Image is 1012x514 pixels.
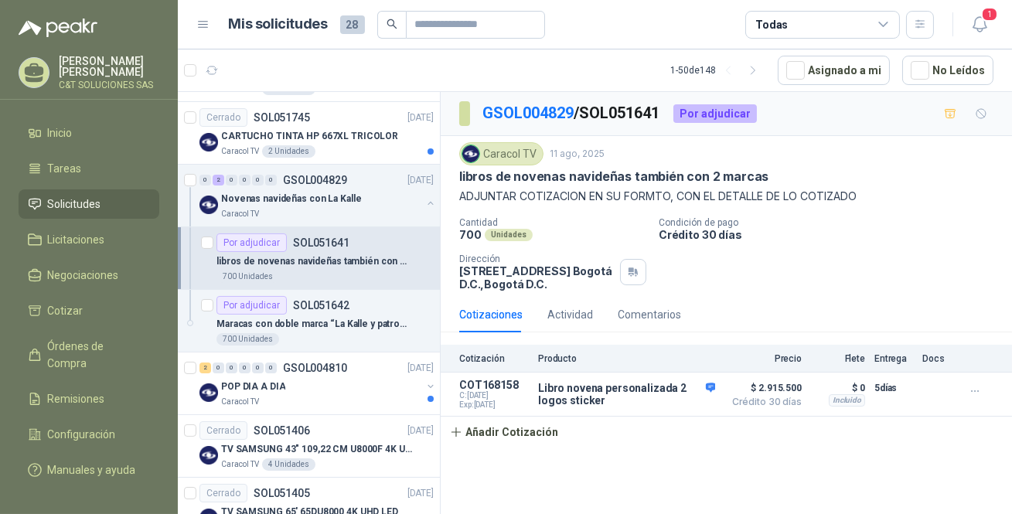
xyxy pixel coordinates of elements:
div: Por adjudicar [216,233,287,252]
p: [DATE] [407,486,434,501]
span: Órdenes de Compra [48,338,145,372]
span: $ 2.915.500 [724,379,802,397]
p: SOL051405 [254,488,310,499]
div: 1 - 50 de 148 [670,58,765,83]
div: 0 [265,363,277,373]
a: 2 0 0 0 0 0 GSOL004810[DATE] Company LogoPOP DIA A DIACaracol TV [199,359,437,408]
img: Company Logo [199,196,218,214]
button: 1 [966,11,993,39]
p: Caracol TV [221,208,259,220]
div: Actividad [547,306,593,323]
p: SOL051641 [293,237,349,248]
div: 2 [213,175,224,186]
div: Cerrado [199,421,247,440]
a: Configuración [19,420,159,449]
span: Inicio [48,124,73,141]
span: Crédito 30 días [724,397,802,407]
p: Condición de pago [659,217,1006,228]
span: Exp: [DATE] [459,400,529,410]
a: CerradoSOL051406[DATE] Company LogoTV SAMSUNG 43" 109,22 CM U8000F 4K UHDCaracol TV4 Unidades [178,415,440,478]
p: Dirección [459,254,614,264]
p: POP DIA A DIA [221,380,285,394]
button: Añadir Cotización [441,417,567,448]
div: 0 [239,363,250,373]
span: Configuración [48,426,116,443]
button: No Leídos [902,56,993,85]
a: Manuales y ayuda [19,455,159,485]
p: COT168158 [459,379,529,391]
p: Caracol TV [221,396,259,408]
a: CerradoSOL051745[DATE] Company LogoCARTUCHO TINTA HP 667XL TRICOLORCaracol TV2 Unidades [178,102,440,165]
p: ADJUNTAR COTIZACION EN SU FORMTO, CON EL DETALLE DE LO COTIZADO [459,188,993,205]
p: Cantidad [459,217,646,228]
a: Por adjudicarSOL051641libros de novenas navideñas también con 2 marcas700 Unidades [178,227,440,290]
span: Manuales y ayuda [48,461,136,478]
p: Caracol TV [221,145,259,158]
p: libros de novenas navideñas también con 2 marcas [216,254,409,269]
span: Tareas [48,160,82,177]
p: [PERSON_NAME] [PERSON_NAME] [59,56,159,77]
p: GSOL004829 [283,175,347,186]
div: 700 Unidades [216,271,279,283]
p: [DATE] [407,424,434,438]
p: 11 ago, 2025 [550,147,605,162]
div: Comentarios [618,306,681,323]
a: Por adjudicarSOL051642Maracas con doble marca “La Kalle y patrocinador”700 Unidades [178,290,440,352]
p: Cotización [459,353,529,364]
a: Negociaciones [19,260,159,290]
a: Órdenes de Compra [19,332,159,378]
p: / SOL051641 [482,101,661,125]
span: 28 [340,15,365,34]
div: Cerrado [199,108,247,127]
div: Cerrado [199,484,247,502]
p: libros de novenas navideñas también con 2 marcas [459,168,768,185]
p: Novenas navideñas con La Kalle [221,192,361,206]
p: Docs [922,353,953,364]
span: Negociaciones [48,267,119,284]
a: Solicitudes [19,189,159,219]
div: Por adjudicar [673,104,757,123]
span: Solicitudes [48,196,101,213]
a: Inicio [19,118,159,148]
div: 2 [199,363,211,373]
p: Caracol TV [221,458,259,471]
img: Logo peakr [19,19,97,37]
div: 0 [213,363,224,373]
p: GSOL004810 [283,363,347,373]
a: GSOL004829 [482,104,574,122]
span: Cotizar [48,302,83,319]
a: Cotizar [19,296,159,325]
img: Company Logo [199,133,218,151]
p: Maracas con doble marca “La Kalle y patrocinador” [216,317,409,332]
p: Libro novena personalizada 2 logos sticker [538,382,715,407]
a: 0 2 0 0 0 0 GSOL004829[DATE] Company LogoNovenas navideñas con La KalleCaracol TV [199,171,437,220]
span: search [387,19,397,29]
button: Asignado a mi [778,56,890,85]
div: Cotizaciones [459,306,523,323]
div: 2 Unidades [262,145,315,158]
p: Producto [538,353,715,364]
p: TV SAMSUNG 43" 109,22 CM U8000F 4K UHD [221,442,414,457]
div: 0 [226,175,237,186]
div: 0 [199,175,211,186]
p: 700 [459,228,482,241]
p: SOL051745 [254,112,310,123]
p: Crédito 30 días [659,228,1006,241]
img: Company Logo [199,446,218,465]
span: Licitaciones [48,231,105,248]
div: Todas [755,16,788,33]
p: $ 0 [811,379,865,397]
div: Unidades [485,229,533,241]
p: [DATE] [407,361,434,376]
p: Entrega [874,353,913,364]
a: Licitaciones [19,225,159,254]
div: Incluido [829,394,865,407]
p: Flete [811,353,865,364]
img: Company Logo [462,145,479,162]
p: [STREET_ADDRESS] Bogotá D.C. , Bogotá D.C. [459,264,614,291]
div: 0 [239,175,250,186]
h1: Mis solicitudes [229,13,328,36]
p: Precio [724,353,802,364]
p: SOL051642 [293,300,349,311]
span: Remisiones [48,390,105,407]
